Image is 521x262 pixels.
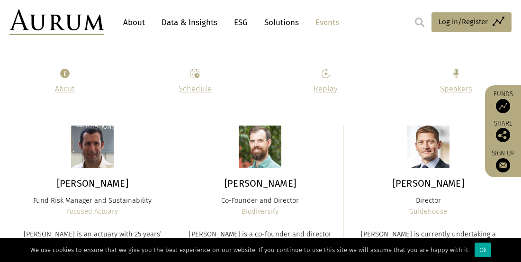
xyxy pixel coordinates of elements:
a: Speakers [440,84,472,93]
a: Solutions [260,14,304,31]
a: Schedule [179,84,212,93]
img: Share this post [496,128,510,142]
h3: [PERSON_NAME] [19,178,165,189]
img: search.svg [415,18,424,27]
div: Share [490,120,516,142]
font: Biodiversify [242,207,278,216]
a: About [55,84,74,93]
a: Data & Insights [157,14,222,31]
img: Sign up to our newsletter [496,158,510,172]
font: Focused Actuary [67,207,118,216]
a: ESG [229,14,252,31]
a: Log in/Register [431,12,512,32]
a: Sign up [490,149,516,172]
div: Ok [475,243,491,257]
img: Aurum [9,9,104,35]
h3: [PERSON_NAME] [355,178,502,189]
font: Guidehouse [409,207,447,216]
a: About [118,14,150,31]
h3: [PERSON_NAME] [187,178,333,189]
img: Access Funds [496,99,510,113]
a: Funds [490,90,516,113]
span: Log in/Register [439,16,488,27]
a: Replay [314,84,338,93]
a: Events [311,14,339,31]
